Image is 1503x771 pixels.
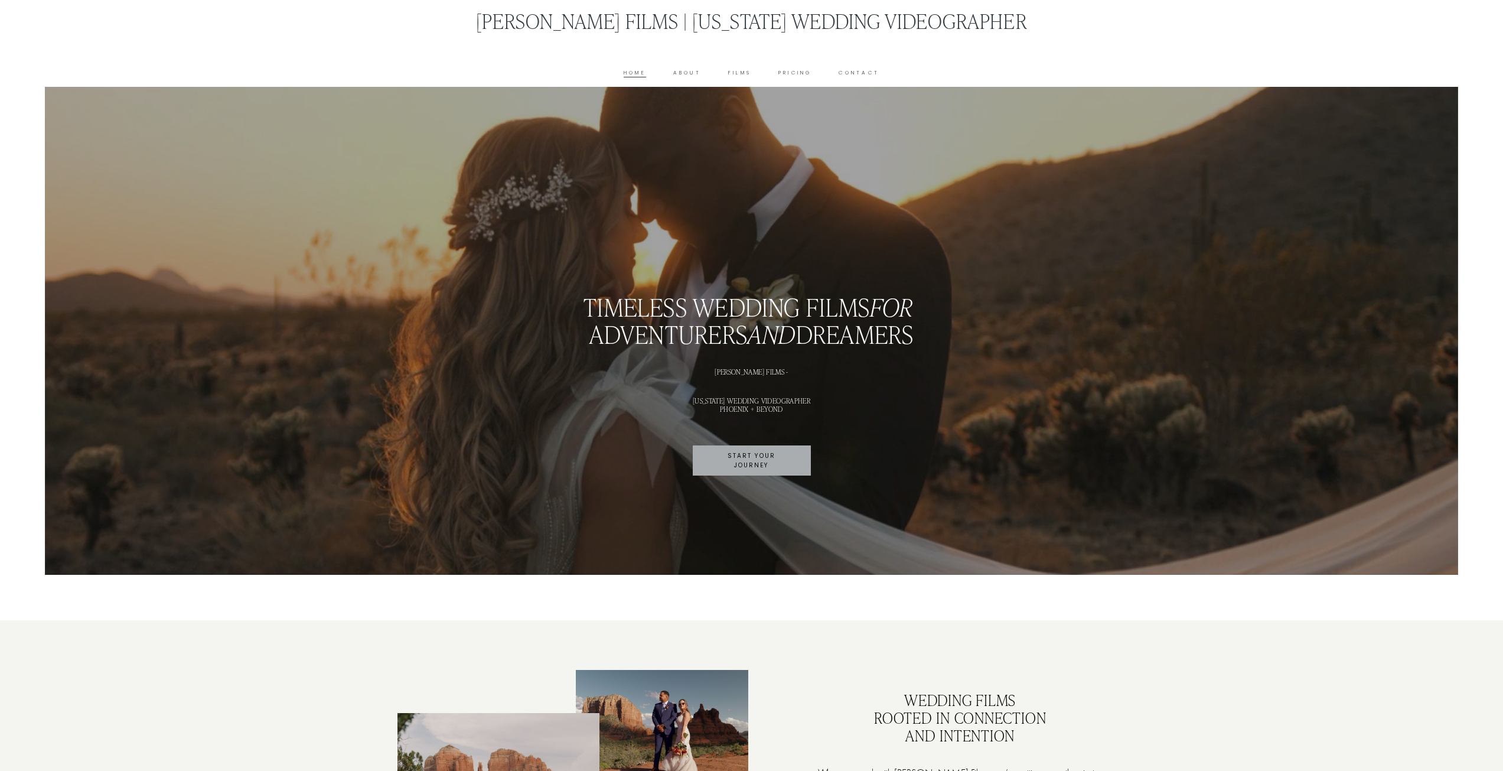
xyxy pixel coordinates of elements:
h3: Wedding FILMS ROOTED in CONNECTION AND INTENTION [814,691,1106,744]
a: START YOUR JOURNEY [693,445,811,476]
em: for [870,291,914,323]
em: and [748,318,796,350]
h1: [PERSON_NAME] FILMS - [397,367,1106,376]
a: About [673,69,701,77]
h2: timeless wedding films ADVENTURERS DREAMERS [397,293,1106,347]
h1: [US_STATE] WEDDING VIDEOGRAPHER PHOENIX + BEYOND [397,396,1106,414]
a: Films [728,69,751,77]
a: Home [624,69,646,77]
a: Contact [839,69,879,77]
a: Pricing [778,69,812,77]
a: [PERSON_NAME] Films | [US_STATE] Wedding Videographer [476,7,1026,34]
